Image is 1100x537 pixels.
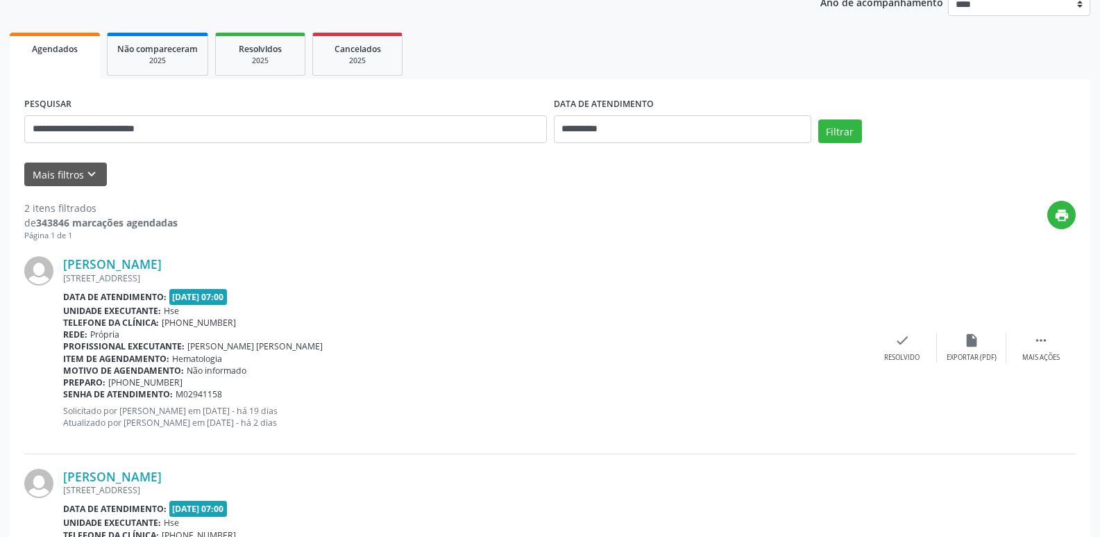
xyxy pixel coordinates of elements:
span: [PHONE_NUMBER] [108,377,183,388]
span: Resolvidos [239,43,282,55]
span: [DATE] 07:00 [169,501,228,517]
span: Não compareceram [117,43,198,55]
img: img [24,256,53,286]
div: Exportar (PDF) [947,353,997,363]
span: Própria [90,329,119,340]
b: Unidade executante: [63,305,161,317]
div: de [24,215,178,230]
label: DATA DE ATENDIMENTO [554,94,654,115]
button: print [1047,201,1076,229]
b: Telefone da clínica: [63,317,159,329]
div: Resolvido [884,353,920,363]
a: [PERSON_NAME] [63,469,162,484]
i:  [1033,333,1049,348]
span: Não informado [187,365,246,377]
b: Motivo de agendamento: [63,365,184,377]
div: Página 1 de 1 [24,230,178,242]
a: [PERSON_NAME] [63,256,162,272]
div: 2025 [226,56,295,66]
i: check [895,333,910,348]
b: Senha de atendimento: [63,388,173,400]
div: [STREET_ADDRESS] [63,484,868,496]
img: img [24,469,53,498]
span: Hse [164,517,179,529]
b: Preparo: [63,377,105,388]
div: [STREET_ADDRESS] [63,272,868,284]
span: Cancelados [335,43,381,55]
i: keyboard_arrow_down [84,167,99,182]
label: PESQUISAR [24,94,71,115]
div: 2025 [323,56,392,66]
b: Data de atendimento: [63,291,167,303]
span: [PERSON_NAME] [PERSON_NAME] [187,340,323,352]
span: Hse [164,305,179,317]
b: Data de atendimento: [63,503,167,515]
b: Profissional executante: [63,340,185,352]
div: 2 itens filtrados [24,201,178,215]
i: print [1054,208,1069,223]
i: insert_drive_file [964,333,979,348]
b: Unidade executante: [63,517,161,529]
span: M02941158 [176,388,222,400]
span: Agendados [32,43,78,55]
button: Mais filtroskeyboard_arrow_down [24,163,107,187]
p: Solicitado por [PERSON_NAME] em [DATE] - há 19 dias Atualizado por [PERSON_NAME] em [DATE] - há 2... [63,405,868,429]
span: [DATE] 07:00 [169,289,228,305]
button: Filtrar [818,119,862,143]
strong: 343846 marcações agendadas [36,216,178,229]
span: Hematologia [172,353,222,365]
b: Rede: [63,329,87,340]
div: Mais ações [1022,353,1060,363]
div: 2025 [117,56,198,66]
b: Item de agendamento: [63,353,169,365]
span: [PHONE_NUMBER] [162,317,236,329]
